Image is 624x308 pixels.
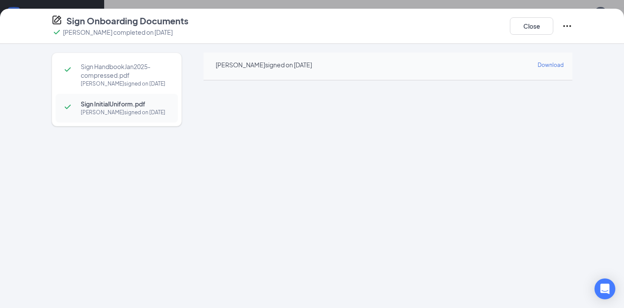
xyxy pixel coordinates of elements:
div: [PERSON_NAME] signed on [DATE] [216,60,312,69]
div: [PERSON_NAME] signed on [DATE] [81,79,169,88]
h4: Sign Onboarding Documents [66,15,188,27]
iframe: Sign InitialUniform.pdf [204,80,572,295]
div: Open Intercom Messenger [594,278,615,299]
p: [PERSON_NAME] completed on [DATE] [63,28,173,36]
a: Download [538,60,564,70]
svg: Ellipses [562,21,572,31]
svg: Checkmark [62,64,73,75]
svg: Checkmark [62,102,73,112]
span: Download [538,62,564,68]
button: Close [510,17,553,35]
span: Sign InitialUniform.pdf [81,99,169,108]
svg: CompanyDocumentIcon [52,15,62,25]
span: Sign HandbookJan2025-compressed.pdf [81,62,169,79]
div: [PERSON_NAME] signed on [DATE] [81,108,169,117]
svg: Checkmark [52,27,62,37]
